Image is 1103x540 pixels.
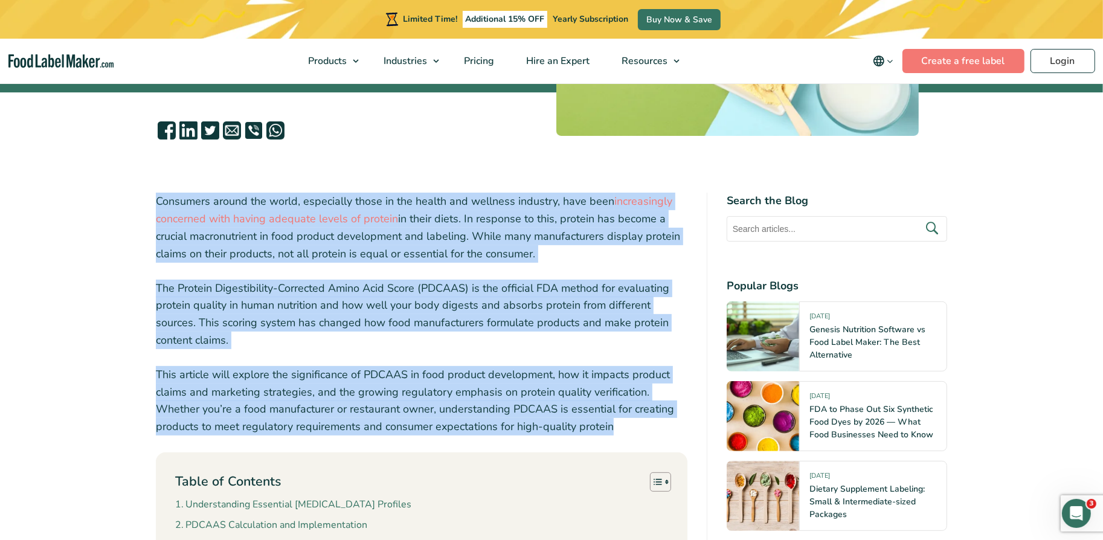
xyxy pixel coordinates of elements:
span: [DATE] [809,471,830,485]
span: 3 [1087,499,1096,509]
a: Toggle Table of Content [641,472,668,492]
a: Pricing [448,39,507,83]
a: Resources [606,39,686,83]
a: Login [1031,49,1095,73]
span: Yearly Subscription [553,13,628,25]
h4: Search the Blog [727,193,947,209]
p: Table of Contents [175,472,281,491]
iframe: Intercom live chat [1062,499,1091,528]
p: Consumers around the world, especially those in the health and wellness industry, have been in th... [156,193,687,262]
span: Resources [618,54,669,68]
span: [DATE] [809,391,830,405]
a: Create a free label [902,49,1024,73]
span: Pricing [460,54,495,68]
span: Industries [380,54,428,68]
a: Hire an Expert [510,39,603,83]
p: The Protein Digestibility-Corrected Amino Acid Score (PDCAAS) is the official FDA method for eval... [156,280,687,349]
span: Additional 15% OFF [463,11,548,28]
span: Hire an Expert [523,54,591,68]
a: FDA to Phase Out Six Synthetic Food Dyes by 2026 — What Food Businesses Need to Know [809,403,933,440]
p: This article will explore the significance of PDCAAS in food product development, how it impacts ... [156,366,687,436]
a: Buy Now & Save [638,9,721,30]
span: [DATE] [809,312,830,326]
a: Industries [368,39,445,83]
span: Limited Time! [403,13,457,25]
a: PDCAAS Calculation and Implementation [175,518,367,533]
span: Products [304,54,348,68]
input: Search articles... [727,216,947,242]
a: Products [292,39,365,83]
h4: Popular Blogs [727,278,947,294]
a: Genesis Nutrition Software vs Food Label Maker: The Best Alternative [809,324,925,361]
a: Understanding Essential [MEDICAL_DATA] Profiles [175,497,411,513]
a: Dietary Supplement Labeling: Small & Intermediate-sized Packages [809,483,925,520]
